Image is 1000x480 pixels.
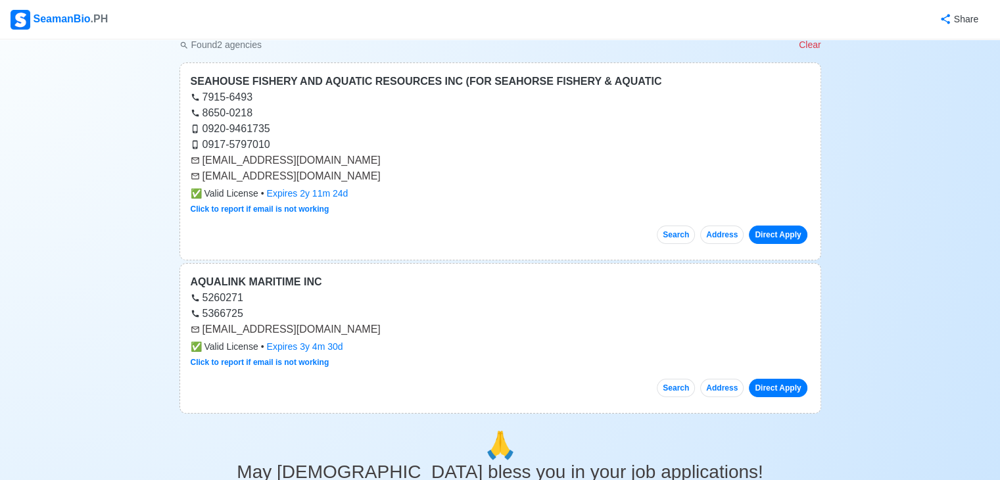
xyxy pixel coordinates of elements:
[267,187,348,201] div: Expires 2y 11m 24d
[191,322,810,337] div: [EMAIL_ADDRESS][DOMAIN_NAME]
[700,379,744,397] button: Address
[191,187,810,201] div: •
[749,379,807,397] a: Direct Apply
[191,358,329,367] a: Click to report if email is not working
[91,13,108,24] span: .PH
[191,341,202,352] span: check
[657,379,695,397] button: Search
[191,74,810,89] div: SEAHOUSE FISHERY AND AQUATIC RESOURCES INC (FOR SEAHORSE FISHERY & AQUATIC
[11,10,30,30] img: Logo
[191,204,329,214] a: Click to report if email is not working
[191,274,810,290] div: AQUALINK MARITIME INC
[11,10,108,30] div: SeamanBio
[191,188,202,199] span: check
[484,431,517,460] span: pray
[191,292,243,303] a: 5260271
[191,340,810,354] div: •
[191,107,253,118] a: 8650-0218
[179,38,262,52] p: Found 2 agencies
[657,226,695,244] button: Search
[267,340,343,354] div: Expires 3y 4m 30d
[191,187,258,201] span: Valid License
[191,139,270,150] a: 0917-5797010
[191,340,258,354] span: Valid License
[700,226,744,244] button: Address
[191,123,270,134] a: 0920-9461735
[191,308,243,319] a: 5366725
[191,91,253,103] a: 7915-6493
[191,153,810,168] div: [EMAIL_ADDRESS][DOMAIN_NAME]
[191,168,810,184] div: [EMAIL_ADDRESS][DOMAIN_NAME]
[926,7,989,32] button: Share
[749,226,807,244] a: Direct Apply
[799,38,821,52] p: Clear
